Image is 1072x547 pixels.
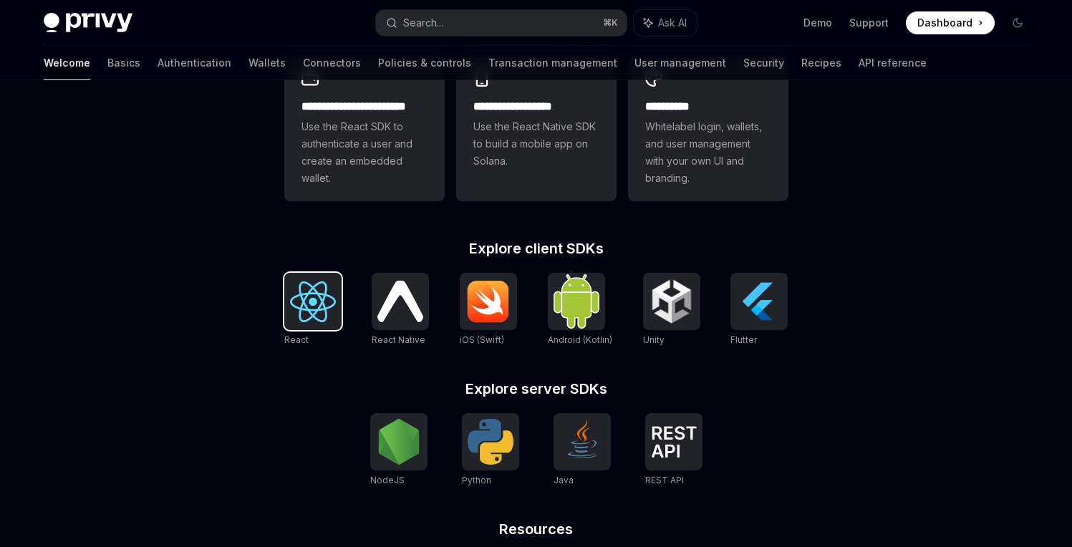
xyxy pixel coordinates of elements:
[465,280,511,323] img: iOS (Swift)
[649,279,695,324] img: Unity
[643,273,700,347] a: UnityUnity
[44,13,132,33] img: dark logo
[284,382,788,396] h2: Explore server SDKs
[370,475,405,485] span: NodeJS
[378,46,471,80] a: Policies & controls
[456,55,617,201] a: **** **** **** ***Use the React Native SDK to build a mobile app on Solana.
[284,522,788,536] h2: Resources
[603,17,618,29] span: ⌘ K
[743,46,784,80] a: Security
[370,413,428,488] a: NodeJSNodeJS
[548,334,612,345] span: Android (Kotlin)
[554,413,611,488] a: JavaJava
[906,11,995,34] a: Dashboard
[645,475,684,485] span: REST API
[634,46,726,80] a: User management
[473,118,599,170] span: Use the React Native SDK to build a mobile app on Solana.
[303,46,361,80] a: Connectors
[554,475,574,485] span: Java
[801,46,841,80] a: Recipes
[849,16,889,30] a: Support
[44,46,90,80] a: Welcome
[554,274,599,328] img: Android (Kotlin)
[917,16,972,30] span: Dashboard
[462,413,519,488] a: PythonPython
[643,334,665,345] span: Unity
[403,14,443,32] div: Search...
[376,10,627,36] button: Search...⌘K
[301,118,428,187] span: Use the React SDK to authenticate a user and create an embedded wallet.
[730,273,788,347] a: FlutterFlutter
[645,118,771,187] span: Whitelabel login, wallets, and user management with your own UI and branding.
[158,46,231,80] a: Authentication
[284,273,342,347] a: ReactReact
[284,241,788,256] h2: Explore client SDKs
[803,16,832,30] a: Demo
[559,419,605,465] img: Java
[460,334,504,345] span: iOS (Swift)
[548,273,612,347] a: Android (Kotlin)Android (Kotlin)
[248,46,286,80] a: Wallets
[372,334,425,345] span: React Native
[628,55,788,201] a: **** *****Whitelabel login, wallets, and user management with your own UI and branding.
[651,426,697,458] img: REST API
[730,334,757,345] span: Flutter
[284,334,309,345] span: React
[376,419,422,465] img: NodeJS
[468,419,513,465] img: Python
[645,413,702,488] a: REST APIREST API
[859,46,927,80] a: API reference
[658,16,687,30] span: Ask AI
[107,46,140,80] a: Basics
[462,475,491,485] span: Python
[736,279,782,324] img: Flutter
[634,10,697,36] button: Ask AI
[372,273,429,347] a: React NativeReact Native
[488,46,617,80] a: Transaction management
[290,281,336,322] img: React
[460,273,517,347] a: iOS (Swift)iOS (Swift)
[377,281,423,321] img: React Native
[1006,11,1029,34] button: Toggle dark mode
